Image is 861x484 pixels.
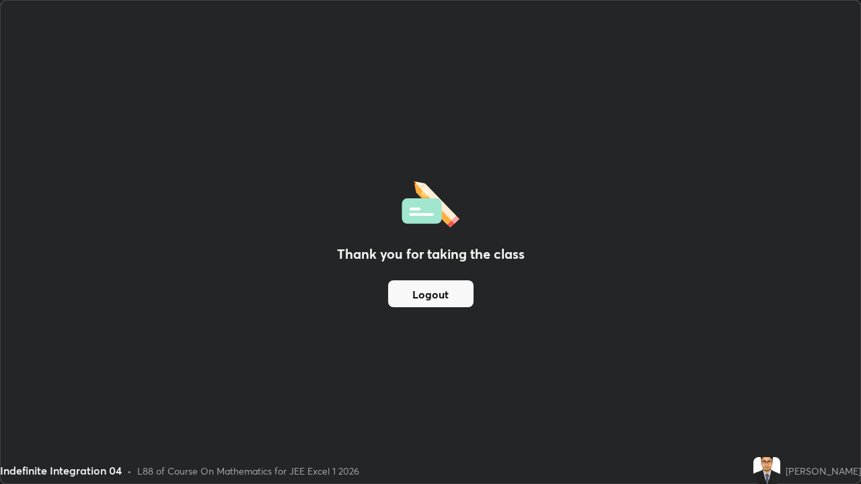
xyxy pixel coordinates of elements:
img: offlineFeedback.1438e8b3.svg [402,177,459,228]
div: • [127,464,132,478]
button: Logout [388,280,474,307]
div: [PERSON_NAME] [786,464,861,478]
img: 2745fe793a46406aaf557eabbaf1f1be.jpg [753,457,780,484]
div: L88 of Course On Mathematics for JEE Excel 1 2026 [137,464,359,478]
h2: Thank you for taking the class [337,244,525,264]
